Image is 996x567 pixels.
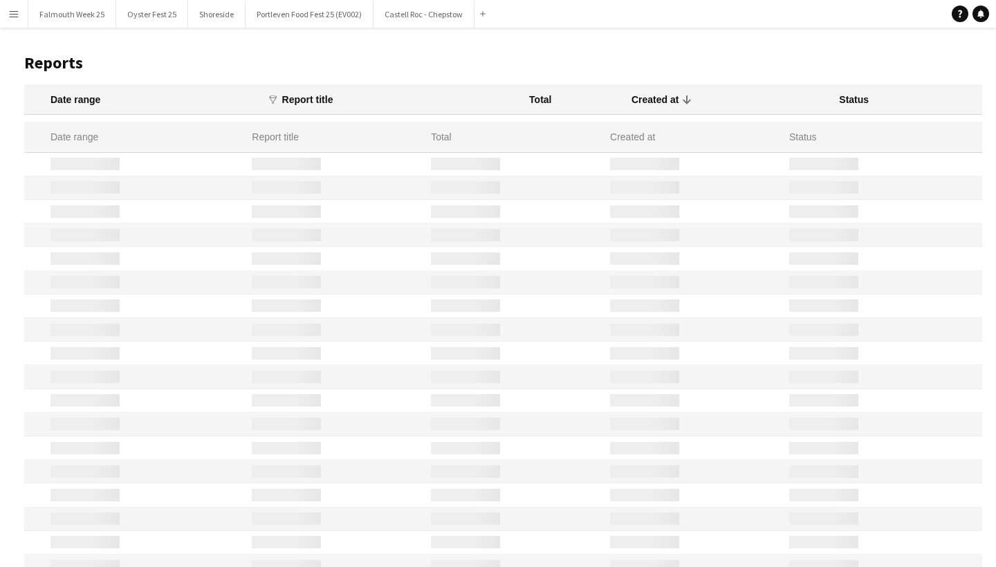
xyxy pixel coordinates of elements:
[116,1,188,28] button: Oyster Fest 25
[252,131,417,143] div: Report title
[373,1,474,28] button: Castell Roc - Chepstow
[631,93,691,106] div: Created at
[431,131,596,143] div: Total
[610,131,775,143] div: Created at
[529,93,551,106] div: Total
[282,93,346,106] div: Report title
[839,93,869,106] div: Status
[246,1,373,28] button: Portleven Food Fest 25 (EV002)
[789,131,966,143] div: Status
[50,93,100,106] div: Date range
[50,131,238,143] div: Date range
[631,93,679,106] div: Created at
[28,1,116,28] button: Falmouth Week 25
[24,53,982,73] h1: Reports
[282,93,333,106] div: Report title
[188,1,246,28] button: Shoreside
